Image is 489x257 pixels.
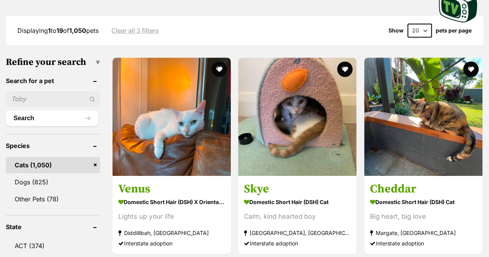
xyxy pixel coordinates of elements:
a: Venus Domestic Short Hair (DSH) x Oriental Shorthair Cat Lights up your life Diddillibah, [GEOGRA... [112,176,231,254]
a: Other Pets (78) [6,191,100,207]
img: Cheddar - Domestic Short Hair (DSH) Cat [364,58,482,176]
header: Species [6,142,100,149]
strong: Margate, [GEOGRAPHIC_DATA] [370,228,477,238]
h3: Skye [244,182,351,196]
div: Interstate adoption [118,238,225,248]
img: Skye - Domestic Short Hair (DSH) Cat [238,58,356,176]
a: Cats (1,050) [6,157,100,173]
strong: [GEOGRAPHIC_DATA], [GEOGRAPHIC_DATA] [244,228,351,238]
div: Interstate adoption [370,238,477,248]
strong: 1 [48,27,51,34]
h3: Cheddar [370,182,477,196]
strong: Domestic Short Hair (DSH) x Oriental Shorthair Cat [118,196,225,208]
a: Skye Domestic Short Hair (DSH) Cat Calm, kind hearted boy [GEOGRAPHIC_DATA], [GEOGRAPHIC_DATA] In... [238,176,356,254]
span: Displaying to of pets [17,27,99,34]
a: ACT (374) [6,238,100,254]
a: Dogs (825) [6,174,100,190]
strong: Domestic Short Hair (DSH) Cat [370,196,477,208]
div: Lights up your life [118,211,225,222]
button: Search [6,111,98,126]
strong: 1,050 [69,27,86,34]
h3: Refine your search [6,57,100,68]
header: State [6,223,100,230]
h3: Venus [118,182,225,196]
strong: Diddillibah, [GEOGRAPHIC_DATA] [118,228,225,238]
button: favourite [337,61,353,77]
input: Toby [6,92,100,106]
strong: 19 [56,27,63,34]
header: Search for a pet [6,77,100,84]
div: Interstate adoption [244,238,351,248]
a: Clear all 3 filters [111,27,159,34]
button: favourite [211,61,227,77]
a: Cheddar Domestic Short Hair (DSH) Cat Big heart, big love Margate, [GEOGRAPHIC_DATA] Interstate a... [364,176,482,254]
button: favourite [463,61,479,77]
span: Show [388,27,404,34]
label: pets per page [436,27,472,34]
div: Big heart, big love [370,211,477,222]
img: adc.png [276,0,281,6]
img: Venus - Domestic Short Hair (DSH) x Oriental Shorthair Cat [112,58,231,176]
strong: Domestic Short Hair (DSH) Cat [244,196,351,208]
div: Calm, kind hearted boy [244,211,351,222]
